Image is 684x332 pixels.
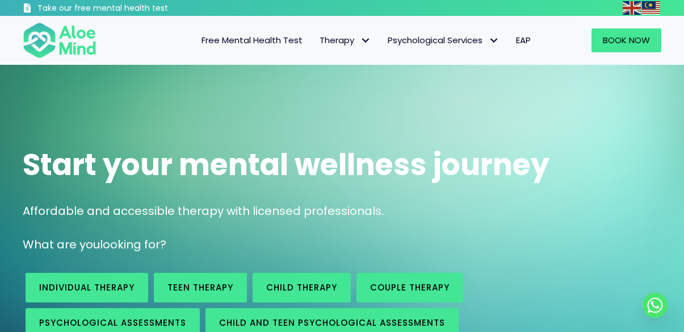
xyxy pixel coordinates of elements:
[507,28,539,52] a: EAP
[108,28,539,52] nav: Menu
[219,317,445,329] span: Child and Teen Psychological assessments
[320,34,371,46] span: Therapy
[23,22,96,59] img: Aloe mind Logo
[311,28,379,52] a: TherapyTherapy: submenu
[266,281,337,293] span: Child Therapy
[603,34,650,46] span: Book Now
[202,34,303,46] span: Free Mental Health Test
[379,28,507,52] a: Psychological ServicesPsychological Services: submenu
[26,273,148,302] a: Individual therapy
[591,28,661,52] a: Book Now
[623,1,642,14] a: English
[167,281,233,293] span: Teen Therapy
[23,203,661,219] p: Affordable and accessible therapy with licensed professionals.
[485,32,502,49] span: Psychological Services: submenu
[643,293,668,318] a: Whatsapp
[388,34,499,46] span: Psychological Services
[642,1,660,15] img: ms
[23,3,222,16] a: Take our free mental health test
[623,1,641,15] img: en
[516,34,531,46] span: EAP
[23,236,100,252] span: What are you
[253,273,351,302] a: Child Therapy
[100,236,166,252] span: looking for?
[39,281,135,293] span: Individual therapy
[154,273,247,302] a: Teen Therapy
[357,32,374,49] span: Therapy: submenu
[39,317,186,329] span: Psychological assessments
[356,273,463,302] a: Couple therapy
[23,144,549,185] span: Start your mental wellness journey
[37,3,222,14] h3: Take our free mental health test
[370,281,450,293] span: Couple therapy
[193,28,311,52] a: Free Mental Health Test
[642,1,661,14] a: Malay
